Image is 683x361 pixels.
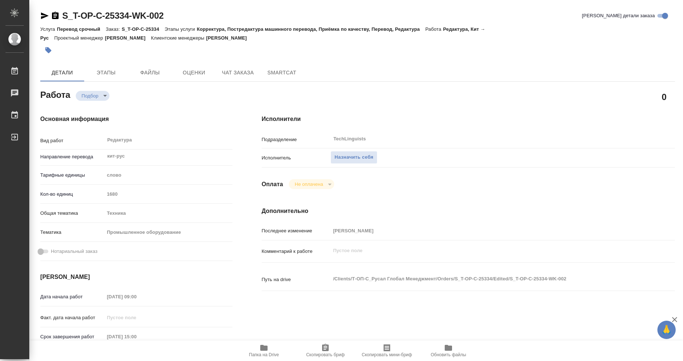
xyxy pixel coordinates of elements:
[40,333,104,340] p: Срок завершения работ
[40,273,232,281] h4: [PERSON_NAME]
[582,12,655,19] span: [PERSON_NAME] детали заказа
[79,93,101,99] button: Подбор
[40,293,104,301] p: Дата начала работ
[62,11,164,21] a: S_T-OP-C-25334-WK-002
[264,68,299,77] span: SmartCat
[262,136,331,143] p: Подразделение
[431,352,466,357] span: Обновить файлы
[262,207,675,216] h4: Дополнительно
[660,322,673,338] span: 🙏
[51,11,60,20] button: Скопировать ссылку
[362,352,412,357] span: Скопировать мини-бриф
[662,91,667,103] h2: 0
[356,340,418,361] button: Скопировать мини-бриф
[104,312,168,323] input: Пустое поле
[233,340,295,361] button: Папка на Drive
[295,340,356,361] button: Скопировать бриф
[51,248,97,255] span: Нотариальный заказ
[57,26,106,32] p: Перевод срочный
[197,26,425,32] p: Корректура, Постредактура машинного перевода, Приёмка по качеству, Перевод, Редактура
[262,227,331,235] p: Последнее изменение
[151,35,206,41] p: Клиентские менеджеры
[133,68,168,77] span: Файлы
[165,26,197,32] p: Этапы услуги
[331,225,641,236] input: Пустое поле
[89,68,124,77] span: Этапы
[40,314,104,321] p: Факт. дата начала работ
[331,273,641,285] textarea: /Clients/Т-ОП-С_Русал Глобал Менеджмент/Orders/S_T-OP-C-25334/Edited/S_T-OP-C-25334-WK-002
[40,137,104,144] p: Вид работ
[262,115,675,124] h4: Исполнители
[104,226,232,239] div: Промышленное оборудование
[306,352,344,357] span: Скопировать бриф
[104,291,168,302] input: Пустое поле
[45,68,80,77] span: Детали
[76,91,109,101] div: Подбор
[40,26,57,32] p: Услуга
[40,153,104,161] p: Направление перевода
[40,172,104,179] p: Тарифные единицы
[176,68,212,77] span: Оценки
[122,26,164,32] p: S_T-OP-C-25334
[40,115,232,124] h4: Основная информация
[262,180,283,189] h4: Оплата
[206,35,252,41] p: [PERSON_NAME]
[220,68,255,77] span: Чат заказа
[292,181,325,187] button: Не оплачена
[104,331,168,342] input: Пустое поле
[40,210,104,217] p: Общая тематика
[289,179,334,189] div: Подбор
[40,42,56,58] button: Добавить тэг
[40,88,70,101] h2: Работа
[425,26,443,32] p: Работа
[331,151,377,164] button: Назначить себя
[657,321,676,339] button: 🙏
[262,248,331,255] p: Комментарий к работе
[104,207,232,220] div: Техника
[249,352,279,357] span: Папка на Drive
[262,154,331,162] p: Исполнитель
[40,229,104,236] p: Тематика
[104,189,232,199] input: Пустое поле
[105,35,151,41] p: [PERSON_NAME]
[54,35,105,41] p: Проектный менеджер
[104,169,232,181] div: слово
[40,191,104,198] p: Кол-во единиц
[335,153,373,162] span: Назначить себя
[418,340,479,361] button: Обновить файлы
[106,26,122,32] p: Заказ:
[262,276,331,283] p: Путь на drive
[40,11,49,20] button: Скопировать ссылку для ЯМессенджера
